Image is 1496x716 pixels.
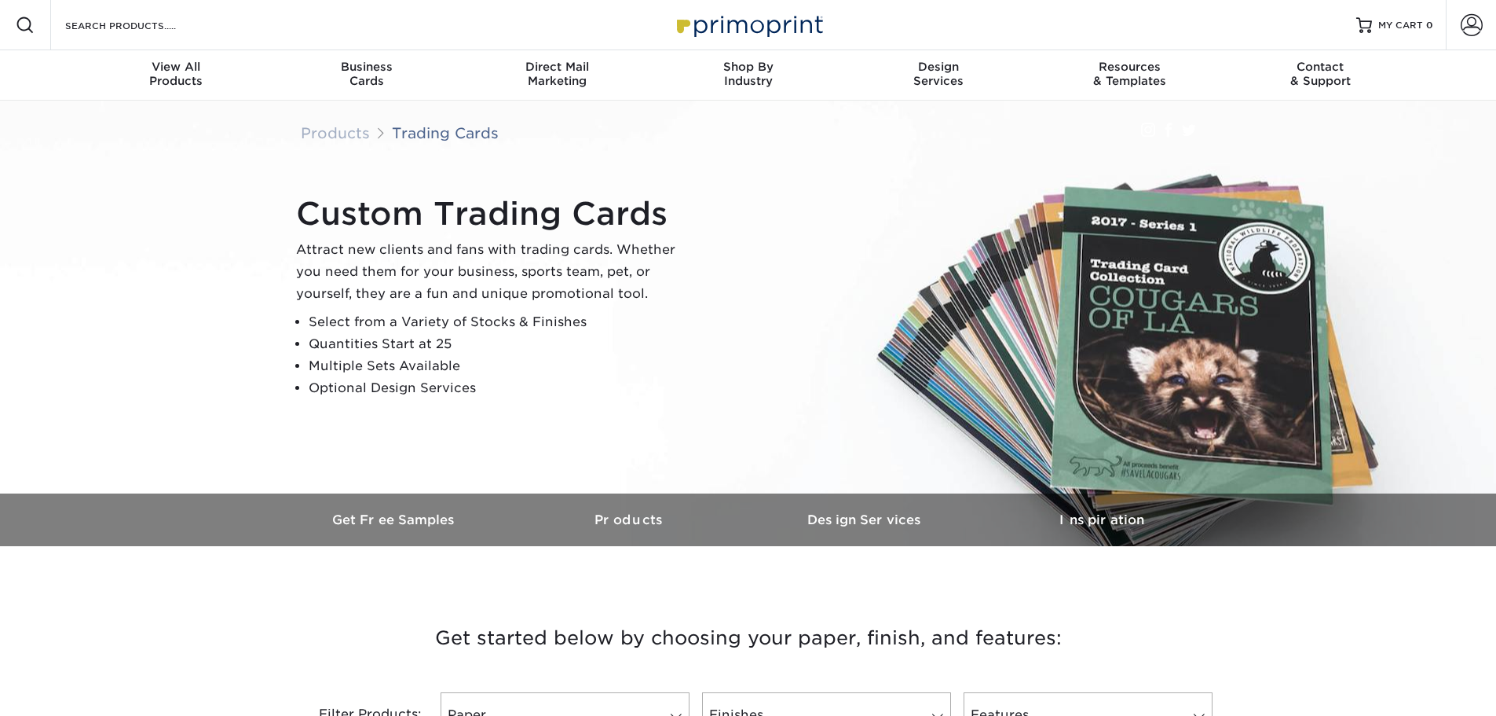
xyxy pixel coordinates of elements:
[653,60,843,74] span: Shop By
[462,50,653,101] a: Direct MailMarketing
[1034,50,1225,101] a: Resources& Templates
[392,124,499,141] a: Trading Cards
[513,494,748,546] a: Products
[81,60,272,88] div: Products
[748,512,984,527] h3: Design Services
[653,50,843,101] a: Shop ByIndustry
[81,50,272,101] a: View AllProducts
[1378,19,1423,32] span: MY CART
[81,60,272,74] span: View All
[271,50,462,101] a: BusinessCards
[462,60,653,74] span: Direct Mail
[843,60,1034,74] span: Design
[271,60,462,74] span: Business
[277,512,513,527] h3: Get Free Samples
[271,60,462,88] div: Cards
[1034,60,1225,88] div: & Templates
[1225,50,1416,101] a: Contact& Support
[301,124,370,141] a: Products
[843,60,1034,88] div: Services
[1225,60,1416,88] div: & Support
[748,494,984,546] a: Design Services
[670,8,827,42] img: Primoprint
[296,195,689,233] h1: Custom Trading Cards
[843,50,1034,101] a: DesignServices
[984,512,1220,527] h3: Inspiration
[462,60,653,88] div: Marketing
[653,60,843,88] div: Industry
[309,377,689,399] li: Optional Design Services
[1034,60,1225,74] span: Resources
[1426,20,1433,31] span: 0
[277,494,513,546] a: Get Free Samples
[984,494,1220,546] a: Inspiration
[513,512,748,527] h3: Products
[1225,60,1416,74] span: Contact
[296,239,689,305] p: Attract new clients and fans with trading cards. Whether you need them for your business, sports ...
[289,603,1208,674] h3: Get started below by choosing your paper, finish, and features:
[64,16,217,35] input: SEARCH PRODUCTS.....
[309,355,689,377] li: Multiple Sets Available
[309,333,689,355] li: Quantities Start at 25
[309,311,689,333] li: Select from a Variety of Stocks & Finishes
